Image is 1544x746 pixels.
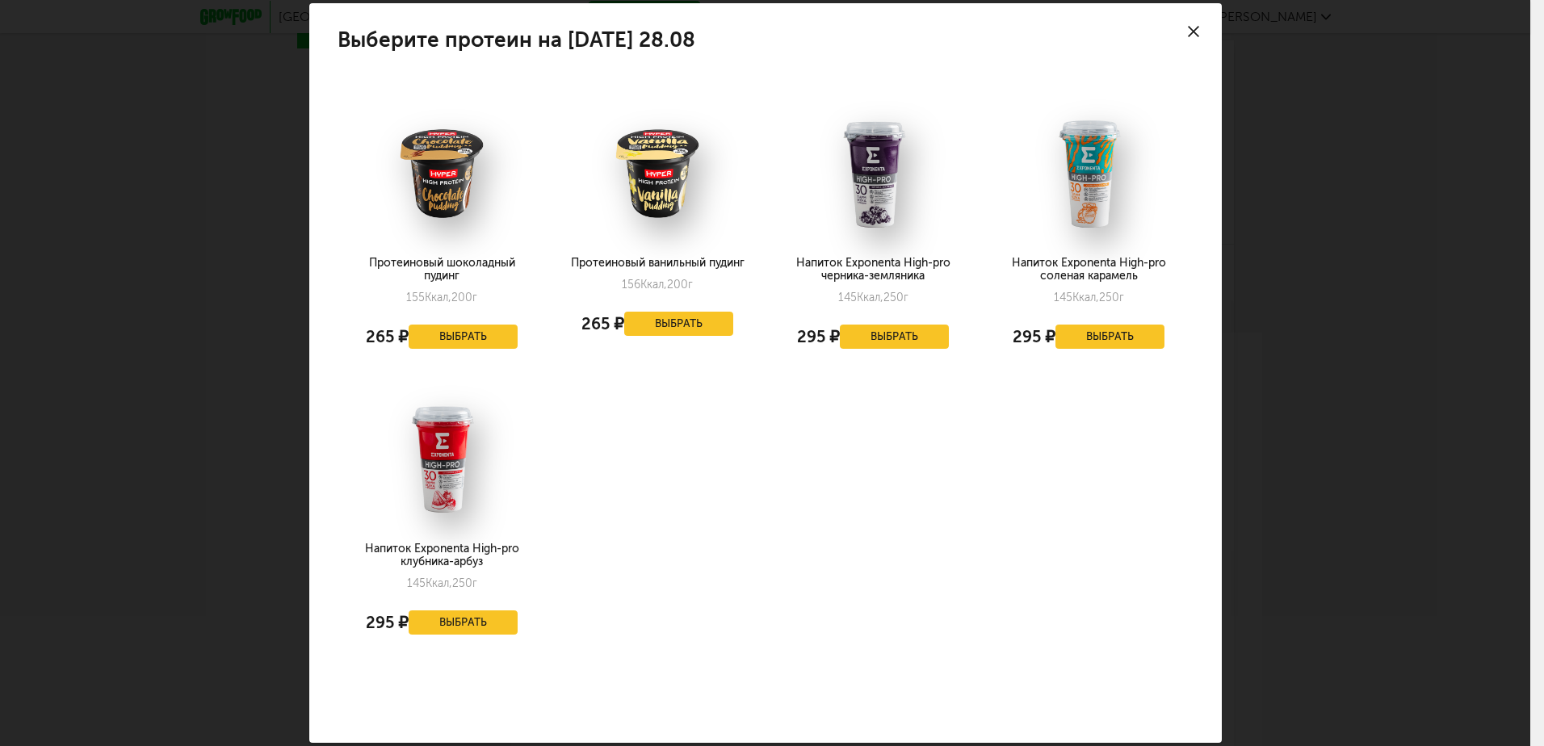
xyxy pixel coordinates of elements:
button: Выбрать [1055,325,1165,349]
button: Выбрать [624,312,734,336]
button: Выбрать [409,610,518,635]
span: Ккал, [426,576,452,590]
div: 295 ₽ [366,606,409,639]
img: big_9Des9tyDGrleUSTP.png [365,403,518,516]
span: Ккал, [857,291,883,304]
span: Ккал, [640,278,667,291]
span: г [472,576,477,590]
img: big_OteDYDjYEwyPShnj.png [365,117,518,230]
button: Выбрать [840,325,950,349]
div: 155 200 [406,291,477,304]
div: 265 ₽ [366,321,409,353]
div: Протеиновый ванильный пудинг [569,257,745,270]
div: 295 ₽ [797,321,840,353]
h4: Выберите протеин на [DATE] 28.08 [338,31,695,48]
div: 156 200 [622,278,693,291]
div: Напиток Exponenta High-pro черника-земляника [784,257,961,283]
span: г [1119,291,1124,304]
img: big_FLY6okO8g9YZ1O8O.png [796,117,950,230]
span: Ккал, [1072,291,1099,304]
span: Ккал, [425,291,451,304]
img: big_Jxl84TDBttAzs9qX.png [581,117,734,230]
img: big_iorDPAp9Q5if5JXN.png [1012,117,1165,230]
div: 145 250 [1054,291,1124,304]
div: Напиток Exponenta High-pro клубника-арбуз [353,543,530,568]
div: 145 250 [838,291,908,304]
span: г [688,278,693,291]
div: Напиток Exponenta High-pro соленая карамель [1000,257,1177,283]
div: 295 ₽ [1013,321,1055,353]
button: Выбрать [409,325,518,349]
div: Протеиновый шоколадный пудинг [353,257,530,283]
div: 265 ₽ [581,308,624,340]
span: г [472,291,477,304]
span: г [904,291,908,304]
div: 145 250 [407,576,477,590]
